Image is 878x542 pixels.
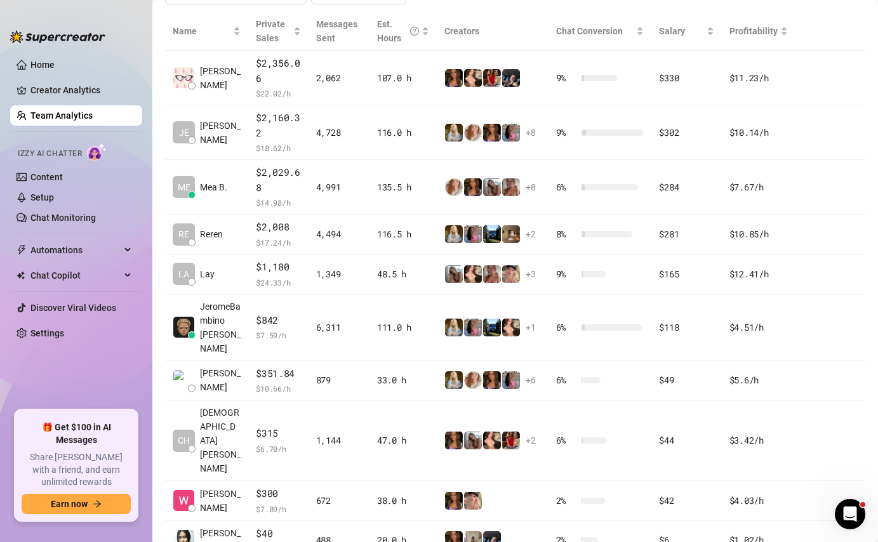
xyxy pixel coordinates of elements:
div: $12.41 /h [729,267,788,281]
span: [PERSON_NAME] [200,366,241,394]
img: Kleio [445,124,463,142]
div: 1,349 [316,267,362,281]
div: $330 [659,71,714,85]
img: Kota [464,319,482,336]
a: Content [30,172,63,182]
img: Kleio [445,225,463,243]
span: Private Sales [256,19,285,43]
a: Discover Viral Videos [30,303,116,313]
img: Tyra [502,265,520,283]
div: $44 [659,433,714,447]
div: $4.03 /h [729,494,788,508]
span: [PERSON_NAME] [200,119,241,147]
span: ME [178,180,190,194]
img: Kenzie [483,124,501,142]
span: thunderbolt [17,245,27,255]
img: Kaybunnie [464,265,482,283]
span: JE [179,126,189,140]
span: Chat Conversion [556,26,623,36]
div: 4,991 [316,180,362,194]
div: $118 [659,321,714,334]
a: Team Analytics [30,110,93,121]
span: 9 % [556,126,576,140]
img: Alexandra Lator… [173,67,194,88]
span: $40 [256,526,300,541]
span: $ 24.33 /h [256,276,300,289]
div: $11.23 /h [729,71,788,85]
div: $302 [659,126,714,140]
span: $ 14.98 /h [256,196,300,209]
div: 33.0 h [377,373,429,387]
div: $4.51 /h [729,321,788,334]
img: Kat Hobbs VIP [464,432,482,449]
img: Jamie [483,265,501,283]
img: Britt [483,225,501,243]
span: $2,008 [256,220,300,235]
div: 47.0 h [377,433,429,447]
span: $315 [256,426,300,441]
span: Automations [30,240,121,260]
span: Chat Copilot [30,265,121,286]
span: Messages Sent [316,19,357,43]
span: + 2 [526,227,536,241]
img: Kenzie [445,432,463,449]
img: Kaybunnie [502,319,520,336]
img: Chat Copilot [17,271,25,280]
img: Kenzie [445,69,463,87]
a: Creator Analytics [30,80,132,100]
span: Earn now [51,499,88,509]
div: 1,144 [316,433,362,447]
img: Brooke [502,225,520,243]
span: 6 % [556,180,576,194]
div: $5.6 /h [729,373,788,387]
img: Kaybunnie [464,69,482,87]
div: 107.0 h [377,71,429,85]
img: Kota [502,124,520,142]
div: $165 [659,267,714,281]
span: $ 18.62 /h [256,142,300,154]
span: 8 % [556,227,576,241]
span: $351.84 [256,366,300,381]
img: Kleio [445,319,463,336]
img: logo-BBDzfeDw.svg [10,30,105,43]
div: 111.0 h [377,321,429,334]
span: Salary [659,26,685,36]
span: $ 22.02 /h [256,87,300,100]
img: Tyra [464,492,482,510]
span: $1,180 [256,260,300,275]
img: Kenzie [445,492,463,510]
span: Izzy AI Chatter [18,148,82,160]
span: $2,356.06 [256,56,300,86]
span: $ 7.89 /h [256,503,300,515]
div: $3.42 /h [729,433,788,447]
div: $10.85 /h [729,227,788,241]
img: Kat Hobbs VIP [483,178,501,196]
span: $ 6.70 /h [256,442,300,455]
iframe: Intercom live chat [835,499,865,529]
img: Kaybunnie [483,432,501,449]
img: Kenzie [483,371,501,389]
img: Kota [464,225,482,243]
span: $ 10.66 /h [256,382,300,395]
span: 6 % [556,433,576,447]
div: $7.67 /h [729,180,788,194]
span: + 8 [526,126,536,140]
div: $10.14 /h [729,126,788,140]
div: 672 [316,494,362,508]
a: Setup [30,192,54,202]
div: 6,311 [316,321,362,334]
span: + 1 [526,321,536,334]
button: Earn nowarrow-right [22,494,131,514]
span: + 6 [526,373,536,387]
div: Est. Hours [377,17,419,45]
span: 🎁 Get $100 in AI Messages [22,421,131,446]
img: Camille [173,370,194,391]
span: [DEMOGRAPHIC_DATA][PERSON_NAME] [200,406,241,475]
img: Caroline [483,69,501,87]
div: $49 [659,373,714,387]
span: $ 7.59 /h [256,329,300,341]
a: Chat Monitoring [30,213,96,223]
span: Share [PERSON_NAME] with a friend, and earn unlimited rewards [22,451,131,489]
img: Jamie [502,178,520,196]
span: CH [178,433,190,447]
